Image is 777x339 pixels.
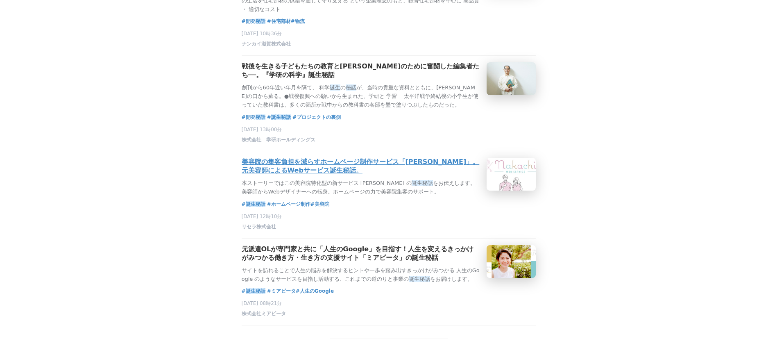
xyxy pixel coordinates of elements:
span: # [242,287,267,295]
a: #誕生秘話 [267,113,292,121]
p: 本ストーリーではこの美容院特化型の新サービス [PERSON_NAME] の をお伝えします。美容師からWebデザイナーへの転身。ホームページの力で美容院集客のサポート。 [242,179,480,196]
a: リセラ株式会社 [242,226,276,232]
p: [DATE] 10時36分 [242,30,536,37]
a: 戦後を生きる子どもたちの教育と[PERSON_NAME]のために奮闘した編集者たち──。『学研の科学』誕生秘話創刊から60年近い年月を隔て、 科学誕生の秘話が、当時の貴重な資料とともに、[PER... [242,62,536,109]
em: 秘話 [256,201,265,207]
a: 元派遣OLが専門家と共に「人生のGoogle」を目指す！人生を変えるきっかけがみつかる働き方・生き方の支援サイト「ミアビータ」の誕生秘話サイトを訪れることで人生の悩みを解決するヒントや一歩を踏み... [242,245,536,284]
span: 株式会社 学研ホールディングス [242,137,315,143]
a: #住宅部材 [267,17,291,25]
em: 誕生 [412,180,422,186]
p: [DATE] 12時10分 [242,213,536,220]
em: 誕生 [246,288,256,294]
em: 誕生 [330,84,340,91]
h3: 元派遣OLが専門家と共に「人生のGoogle」を目指す！人生を変えるきっかけがみつかる働き方・生き方の支援サイト「ミアビータ」の誕生秘話 [242,245,480,262]
em: 秘話 [419,276,430,282]
em: 秘話 [256,18,265,24]
a: #誕生秘話 [242,287,267,295]
a: 株式会社ミアビータ [242,313,286,319]
p: 創刊から60年近い年月を隔て、 科学 の が、当時の貴重な資料とともに、[PERSON_NAME]の口から蘇る。●戦後復興への願いから生まれた、学研と 学習 太平洋戦争終結後の小学生が使っていた... [242,84,480,109]
em: 誕生 [271,114,281,120]
p: [DATE] 08時21分 [242,300,536,307]
h3: 美容院の集客負担を減らすホームページ制作サービス「[PERSON_NAME]」。元美容師によるWebサービス誕生秘話。 [242,158,480,175]
a: 株式会社 学研ホールディングス [242,139,315,144]
em: 秘話 [422,180,433,186]
a: #美容院 [310,200,329,208]
em: 秘話 [256,114,265,120]
a: #物流 [291,17,305,25]
a: #開発秘話 [242,113,267,121]
a: #ホームページ制作 [267,200,310,208]
a: 美容院の集客負担を減らすホームページ制作サービス「[PERSON_NAME]」。元美容師によるWebサービス誕生秘話。本ストーリーではこの美容院特化型の新サービス [PERSON_NAME] の... [242,158,536,196]
span: 株式会社ミアビータ [242,310,286,317]
span: # [267,113,292,121]
a: #人生のGoogle [296,287,334,295]
span: #開発 [242,17,267,25]
a: #開発秘話 [242,17,267,25]
em: 秘話 [256,288,265,294]
a: ナンカイ滋賀株式会社 [242,43,291,49]
em: 秘話 [346,84,356,91]
p: サイトを訪れることで人生の悩みを解決するヒントや一歩を踏み出すきっかけがみつかる 人生のGoogle のようなサービスを目指し活動する、これまでの道のりと事業の をお届けします。 [242,266,480,284]
span: #開発 [242,113,267,121]
span: リセラ株式会社 [242,223,276,230]
span: # [242,200,267,208]
p: [DATE] 13時00分 [242,126,536,133]
em: 秘話 [281,114,291,120]
a: #プロジェクトの裏側 [292,113,341,121]
span: ナンカイ滋賀株式会社 [242,41,291,48]
h3: 戦後を生きる子どもたちの教育と[PERSON_NAME]のために奮闘した編集者たち──。『学研の科学』誕生秘話 [242,62,480,80]
a: #誕生秘話 [242,200,267,208]
em: 誕生 [246,201,256,207]
a: #ミアビータ [267,287,296,295]
em: 誕生 [409,276,419,282]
